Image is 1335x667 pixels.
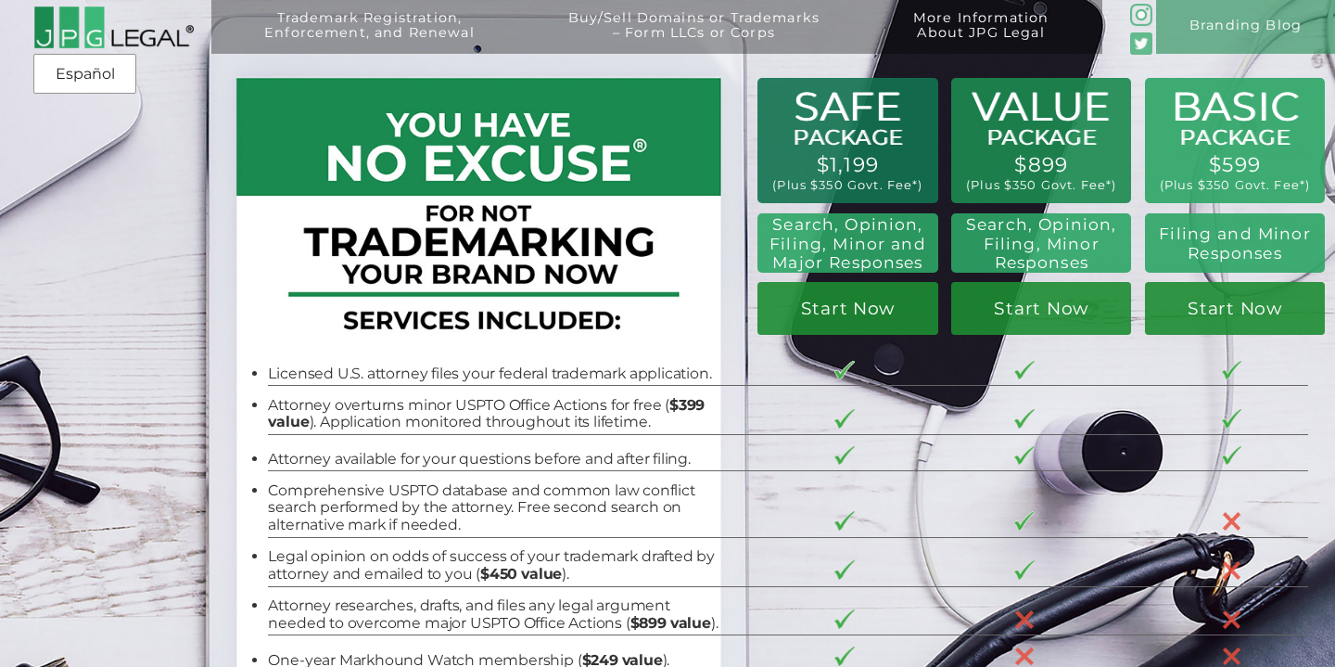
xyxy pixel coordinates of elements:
b: $450 value [480,565,562,583]
img: checkmark-border-3.png [834,609,855,629]
img: X-30-3.png [1014,609,1035,630]
img: checkmark-border-3.png [1014,446,1035,466]
img: X-30-3.png [1222,647,1242,667]
li: Comprehensive USPTO database and common law conflict search performed by the attorney. Free secon... [268,482,718,534]
img: checkmark-border-3.png [1222,446,1242,466]
b: $899 value [630,614,711,632]
img: checkmark-border-3.png [834,647,855,666]
h2: Search, Opinion, Filing, Minor and Major Responses [766,215,930,271]
img: checkmark-border-3.png [1014,511,1035,531]
img: checkmark-border-3.png [1222,409,1242,429]
a: Start Now [1145,282,1325,335]
img: checkmark-border-3.png [834,409,855,429]
img: checkmark-border-3.png [1014,361,1035,380]
li: Legal opinion on odds of success of your trademark drafted by attorney and emailed to you ( ). [268,548,718,583]
li: Attorney available for your questions before and after filing. [268,451,718,468]
a: Start Now [951,282,1131,335]
a: Buy/Sell Domains or Trademarks– Form LLCs or Corps [528,11,859,65]
h2: Filing and Minor Responses [1155,224,1314,262]
li: Attorney researches, drafts, and files any legal argument needed to overcome major USPTO Office A... [268,597,718,632]
li: Licensed U.S. attorney files your federal trademark application. [268,366,718,383]
img: checkmark-border-3.png [1222,361,1242,380]
a: Start Now [757,282,937,335]
a: More InformationAbout JPG Legal [873,11,1089,65]
h2: Search, Opinion, Filing, Minor Responses [962,215,1121,271]
img: Twitter_Social_Icon_Rounded_Square_Color-mid-green3-90.png [1130,32,1152,55]
img: checkmark-border-3.png [1014,560,1035,580]
a: Español [39,58,131,91]
img: 2016-logo-black-letters-3-r.png [33,6,194,49]
img: checkmark-border-3.png [834,361,855,380]
img: X-30-3.png [1014,647,1035,667]
li: Attorney overturns minor USPTO Office Actions for free ( ). Application monitored throughout its ... [268,397,718,431]
img: X-30-3.png [1222,560,1242,581]
img: checkmark-border-3.png [1014,409,1035,429]
a: Trademark Registration,Enforcement, and Renewal [224,11,515,65]
b: $399 value [268,396,705,431]
img: glyph-logo_May2016-green3-90.png [1130,4,1152,26]
img: checkmark-border-3.png [834,446,855,466]
img: checkmark-border-3.png [834,511,855,531]
img: checkmark-border-3.png [834,560,855,580]
img: X-30-3.png [1222,609,1242,630]
img: X-30-3.png [1222,511,1242,532]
